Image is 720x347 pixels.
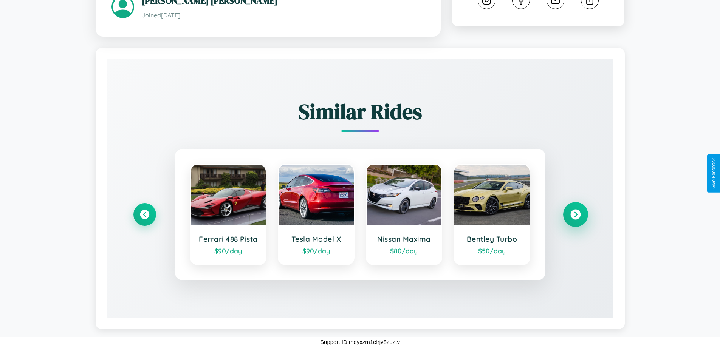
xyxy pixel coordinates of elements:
[142,10,425,21] p: Joined [DATE]
[133,97,587,126] h2: Similar Rides
[454,164,530,265] a: Bentley Turbo$50/day
[198,247,259,255] div: $ 90 /day
[374,247,434,255] div: $ 80 /day
[374,234,434,244] h3: Nissan Maxima
[278,164,355,265] a: Tesla Model X$90/day
[366,164,443,265] a: Nissan Maxima$80/day
[711,158,716,189] div: Give Feedback
[190,164,267,265] a: Ferrari 488 Pista$90/day
[462,247,522,255] div: $ 50 /day
[286,247,346,255] div: $ 90 /day
[198,234,259,244] h3: Ferrari 488 Pista
[462,234,522,244] h3: Bentley Turbo
[286,234,346,244] h3: Tesla Model X
[320,337,400,347] p: Support ID: meyxzm1elrjv8zuztv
